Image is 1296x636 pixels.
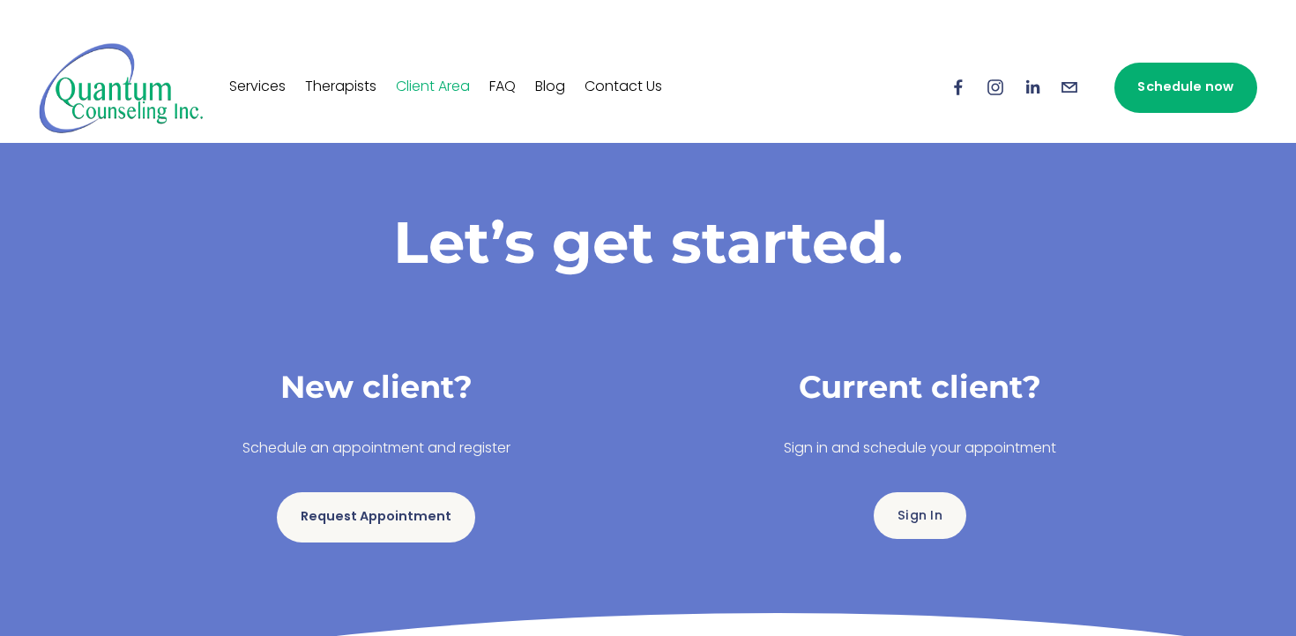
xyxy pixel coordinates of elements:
h1: Let’s get started. [119,206,1177,277]
a: info@quantumcounselinginc.com [1060,78,1079,97]
a: Request Appointment [277,492,474,542]
a: Instagram [986,78,1005,97]
a: Therapists [305,73,376,101]
a: Blog [535,73,565,101]
a: Client Area [396,73,470,101]
a: LinkedIn [1023,78,1042,97]
p: Schedule an appointment and register [119,437,633,462]
h3: Current client? [663,367,1177,408]
a: Services [229,73,286,101]
h3: New client? [119,367,633,408]
p: Sign in and schedule your appointment [663,437,1177,462]
a: Facebook [949,78,968,97]
a: FAQ [489,73,516,101]
a: Contact Us [585,73,662,101]
img: Quantum Counseling Inc. | Change starts here. [39,41,204,134]
a: Sign In [874,492,965,539]
a: Schedule now [1114,63,1257,113]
